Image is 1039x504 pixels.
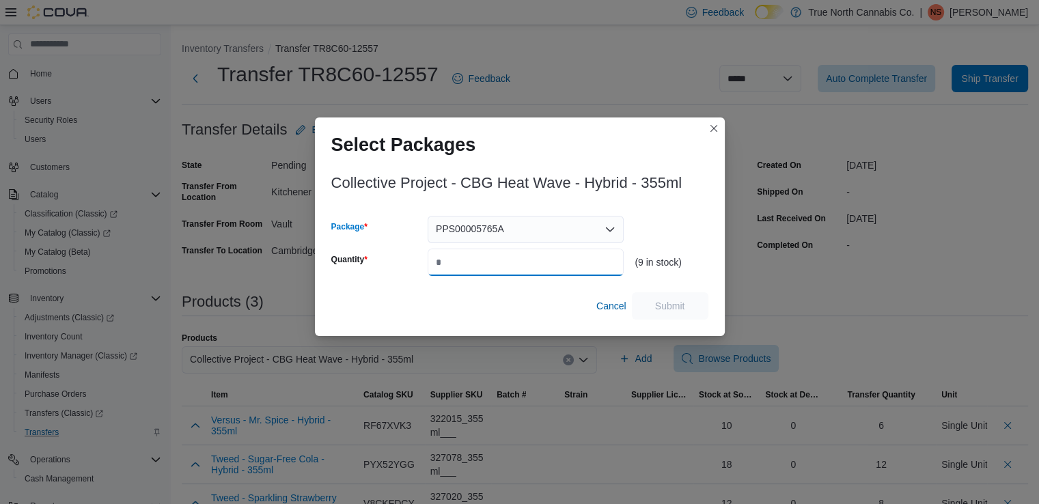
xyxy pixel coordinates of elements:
[596,299,626,313] span: Cancel
[635,257,708,268] div: (9 in stock)
[605,224,615,235] button: Open list of options
[632,292,708,320] button: Submit
[706,120,722,137] button: Closes this modal window
[591,292,632,320] button: Cancel
[331,254,368,265] label: Quantity
[436,221,504,237] span: PPS00005765A
[331,221,368,232] label: Package
[331,175,682,191] h3: Collective Project - CBG Heat Wave - Hybrid - 355ml
[331,134,476,156] h1: Select Packages
[655,299,685,313] span: Submit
